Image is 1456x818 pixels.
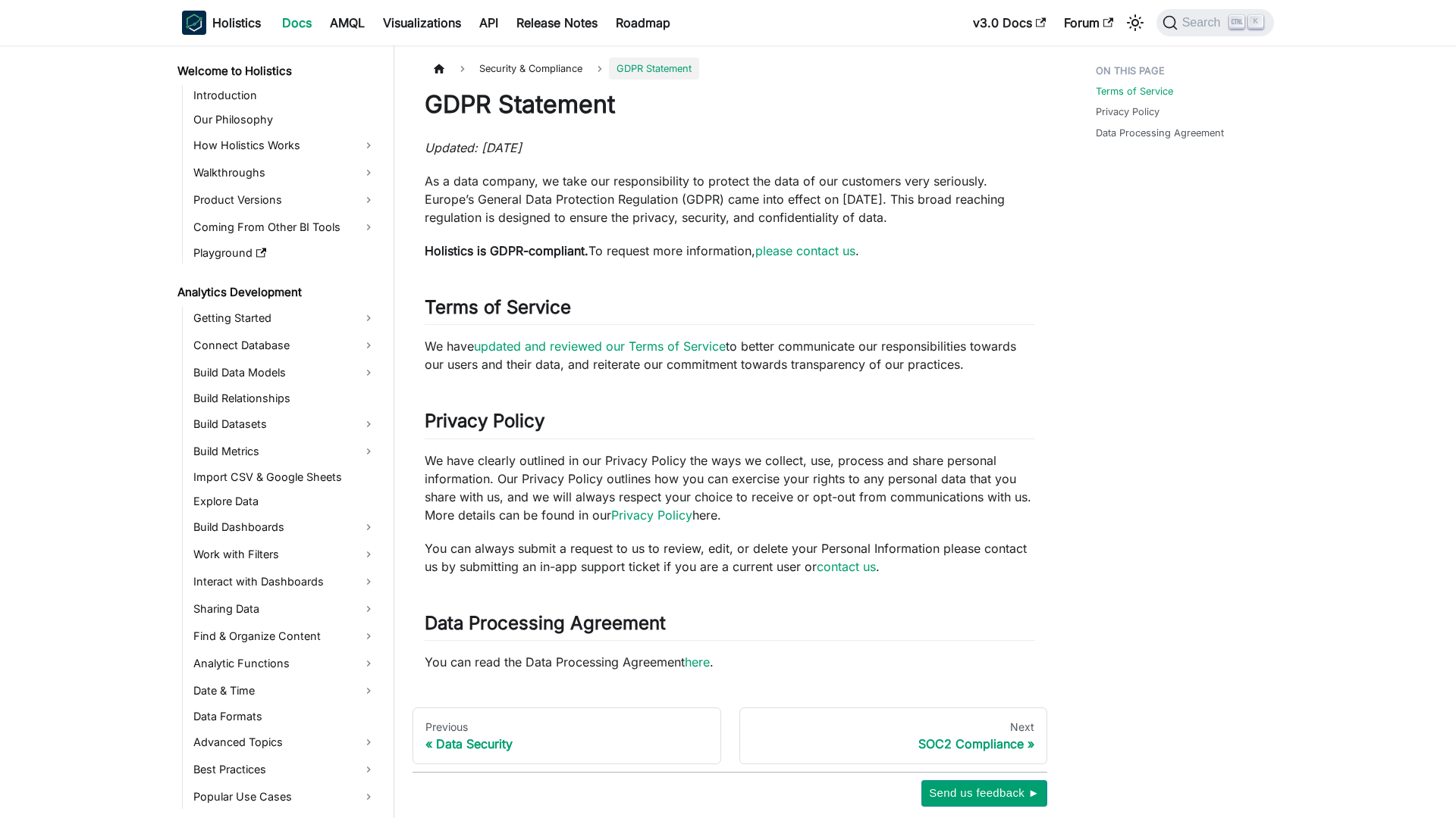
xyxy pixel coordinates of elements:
a: Welcome to Holistics [173,61,381,82]
kbd: K [1248,15,1263,29]
span: Send us feedback ► [929,783,1040,803]
a: Visualizations [374,11,470,35]
em: Updated: [DATE] [425,140,522,155]
a: Date & Time [189,679,381,703]
a: Find & Organize Content [189,624,381,648]
p: We have clearly outlined in our Privacy Policy the ways we collect, use, process and share person... [425,451,1035,524]
h2: Terms of Service [425,296,1035,325]
a: PreviousData Security [413,707,721,765]
span: GDPR Statement [609,58,699,80]
p: You can read the Data Processing Agreement . [425,653,1035,671]
img: Holistics [182,11,206,35]
a: Analytic Functions [189,651,381,676]
h1: GDPR Statement [425,89,1035,120]
a: NextSOC2 Compliance [739,707,1048,765]
a: How Holistics Works [189,133,381,158]
a: Release Notes [507,11,607,35]
a: API [470,11,507,35]
b: Holistics [212,14,261,32]
h2: Privacy Policy [425,410,1035,439]
a: please contact us [755,243,855,258]
div: Previous [425,720,708,734]
p: We have to better communicate our responsibilities towards our users and their data, and reiterat... [425,337,1035,373]
a: Data Formats [189,706,381,727]
a: Roadmap [607,11,679,35]
a: Introduction [189,85,381,106]
a: Home page [425,58,453,80]
nav: Docs pages [413,707,1047,765]
button: Search (Ctrl+K) [1156,9,1274,36]
a: Privacy Policy [611,507,692,523]
a: Sharing Data [189,597,381,621]
a: updated and reviewed our Terms of Service [474,339,726,354]
a: Build Data Models [189,361,381,385]
p: To request more information, . [425,242,1035,260]
a: Explore Data [189,491,381,512]
a: Import CSV & Google Sheets [189,467,381,488]
a: Build Datasets [189,412,381,436]
p: As a data company, we take our responsibility to protect the data of our customers very seriously... [425,172,1035,226]
a: Build Dashboards [189,515,381,539]
div: Next [752,720,1035,734]
strong: Holistics is GDPR-compliant. [425,243,588,258]
a: Docs [273,11,321,35]
nav: Docs sidebar [167,45,394,818]
a: Product Versions [189,188,381,212]
div: Data Security [425,736,708,751]
a: Privacy Policy [1096,105,1159,119]
h2: Data Processing Agreement [425,612,1035,641]
a: here [685,654,710,670]
a: Forum [1055,11,1122,35]
a: Playground [189,242,381,264]
a: AMQL [321,11,374,35]
a: Analytics Development [173,282,381,303]
a: Build Relationships [189,388,381,409]
a: Our Philosophy [189,109,381,130]
a: Data Processing Agreement [1096,126,1224,140]
span: Security & Compliance [472,58,590,80]
a: Advanced Topics [189,730,381,754]
a: Build Metrics [189,439,381,464]
p: You can always submit a request to us to review, edit, or delete your Personal Information please... [425,539,1035,576]
nav: Breadcrumbs [425,58,1035,80]
a: Interact with Dashboards [189,570,381,594]
a: Getting Started [189,306,381,330]
div: SOC2 Compliance [752,736,1035,751]
a: Popular Use Cases [189,785,381,809]
a: Walkthroughs [189,161,381,185]
a: Work with Filters [189,542,381,567]
span: Search [1178,16,1230,30]
a: HolisticsHolistics [182,11,261,35]
a: Connect Database [189,333,381,357]
a: contact us [817,559,876,574]
button: Switch between dark and light mode (currently light mode) [1123,11,1147,35]
a: v3.0 Docs [964,11,1055,35]
button: Send us feedback ► [921,780,1047,806]
a: Terms of Service [1096,84,1173,98]
a: Best Practices [189,757,381,782]
a: Coming From Other BI Tools [189,215,381,239]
